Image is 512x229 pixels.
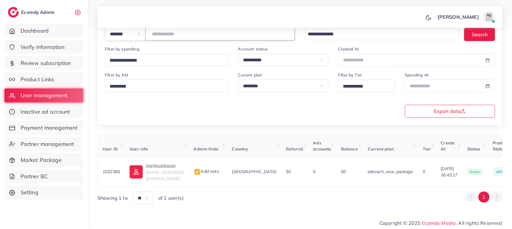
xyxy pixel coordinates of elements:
[21,59,71,67] span: Review subscription
[194,169,219,174] span: Add note
[105,53,228,66] div: Search for option
[130,162,184,182] a: nightsuitbazar[EMAIL_ADDRESS][DOMAIN_NAME]
[238,46,268,52] label: Account status
[21,140,74,148] span: Partner management
[21,108,70,116] span: Inactive ad account
[368,146,394,152] span: Current plan
[21,43,65,51] span: Verify information
[194,168,201,176] img: admin_note.cdd0b510.svg
[21,124,78,132] span: Payment management
[464,28,495,41] button: Search
[286,169,291,174] span: $0
[8,7,56,18] a: logoEcomdy Admin
[441,166,458,178] span: [DATE] 16:43:17
[5,153,83,167] a: Market Package
[441,140,455,152] span: Create At
[434,109,466,114] span: Export data
[107,56,221,65] input: Search for option
[423,169,425,174] span: 0
[5,40,83,54] a: Verify information
[483,11,495,23] img: avatar
[105,79,228,92] div: Search for option
[379,219,502,227] span: Copyright © 2025
[338,72,362,78] label: Filter by Tier
[130,146,148,152] span: User info
[478,192,490,203] button: Go to page 1
[146,162,184,169] p: nightsuitbazar
[5,185,83,199] a: Setting
[341,146,358,152] span: Balance
[146,169,184,181] span: [EMAIL_ADDRESS][DOMAIN_NAME]
[305,28,459,40] div: Search for option
[21,173,48,180] span: Partner BC
[232,169,277,174] span: [GEOGRAPHIC_DATA]
[21,9,56,15] h2: Ecomdy Admin
[438,13,479,21] p: [PERSON_NAME]
[21,27,49,35] span: Dashboard
[21,92,67,99] span: User management
[405,72,429,78] label: Spending At
[493,140,509,152] span: Product Status
[313,140,331,152] span: Ads accounts
[232,146,248,152] span: Country
[422,220,456,226] a: Ecomdy Media
[194,146,219,152] span: Admin Note
[97,195,128,202] span: Showing 1 to
[103,169,120,174] span: 1032383
[286,146,303,152] span: Referral
[21,156,62,164] span: Market Package
[465,192,502,203] ul: Pagination
[423,146,431,152] span: Tier
[5,89,83,102] a: User management
[103,146,118,152] span: User ID
[456,219,502,227] span: , All rights Reserved
[338,46,359,52] label: Created At
[338,79,395,92] div: Search for option
[368,169,413,174] span: adreach_new_package
[5,169,83,183] a: Partner BC
[434,11,497,23] a: [PERSON_NAME]avatar
[21,189,38,196] span: Setting
[5,73,83,86] a: Product Links
[5,121,83,135] a: Payment management
[130,165,143,179] img: ic-user-info.36bf1079.svg
[306,30,451,39] input: Search for option
[313,169,316,174] span: 0
[467,169,483,175] span: active
[158,195,184,202] span: of 1 user(s)
[238,72,262,78] label: Current plan
[105,46,139,52] label: Filter by spending
[341,82,387,91] input: Search for option
[405,105,495,118] button: Export data
[5,137,83,151] a: Partner management
[467,146,481,152] span: Status
[341,169,346,174] span: $0
[21,76,54,83] span: Product Links
[5,56,83,70] a: Review subscription
[5,105,83,119] a: Inactive ad account
[105,72,128,78] label: Filter by AM
[107,82,221,91] input: Search for option
[8,7,19,18] img: logo
[5,24,83,38] a: Dashboard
